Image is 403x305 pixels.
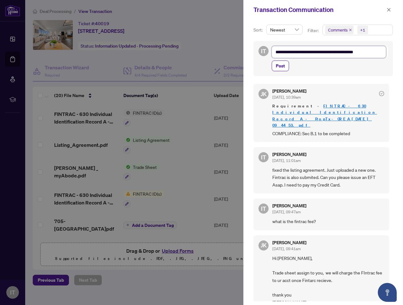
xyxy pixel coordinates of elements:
[272,240,306,245] h5: [PERSON_NAME]
[349,28,352,32] span: close
[261,89,267,98] span: JK
[272,158,301,163] span: [DATE], 11:01am
[272,103,384,128] span: Requirement -
[261,204,266,213] span: IT
[308,27,320,34] p: Filter:
[272,130,384,137] span: COMPLIANCE: Sec B.1 to be completed
[272,89,306,93] h5: [PERSON_NAME]
[387,8,391,12] span: close
[261,47,266,55] span: IT
[272,95,301,100] span: [DATE], 10:39am
[272,218,384,225] span: what is the fintrac fee?
[325,26,354,34] span: Comments
[272,103,377,128] a: FINTRAC - 630 Individual Identification Record A - PropTx-OREA_[DATE] 09_44_53.pdf
[272,210,301,214] span: [DATE], 09:47am
[360,27,365,33] div: +1
[253,5,385,14] div: Transaction Communication
[276,61,285,71] span: Post
[272,204,306,208] h5: [PERSON_NAME]
[272,166,384,188] span: fixed the listing agreement. Just uploaded a new one. Fintrac is also submited. Can you please is...
[328,27,348,33] span: Comments
[272,152,306,157] h5: [PERSON_NAME]
[272,246,301,251] span: [DATE], 09:41am
[270,25,299,34] span: Newest
[253,26,264,33] p: Sort:
[261,241,267,250] span: JK
[379,91,384,96] span: check-circle
[378,283,397,302] button: Open asap
[272,60,289,71] button: Post
[261,153,266,162] span: IT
